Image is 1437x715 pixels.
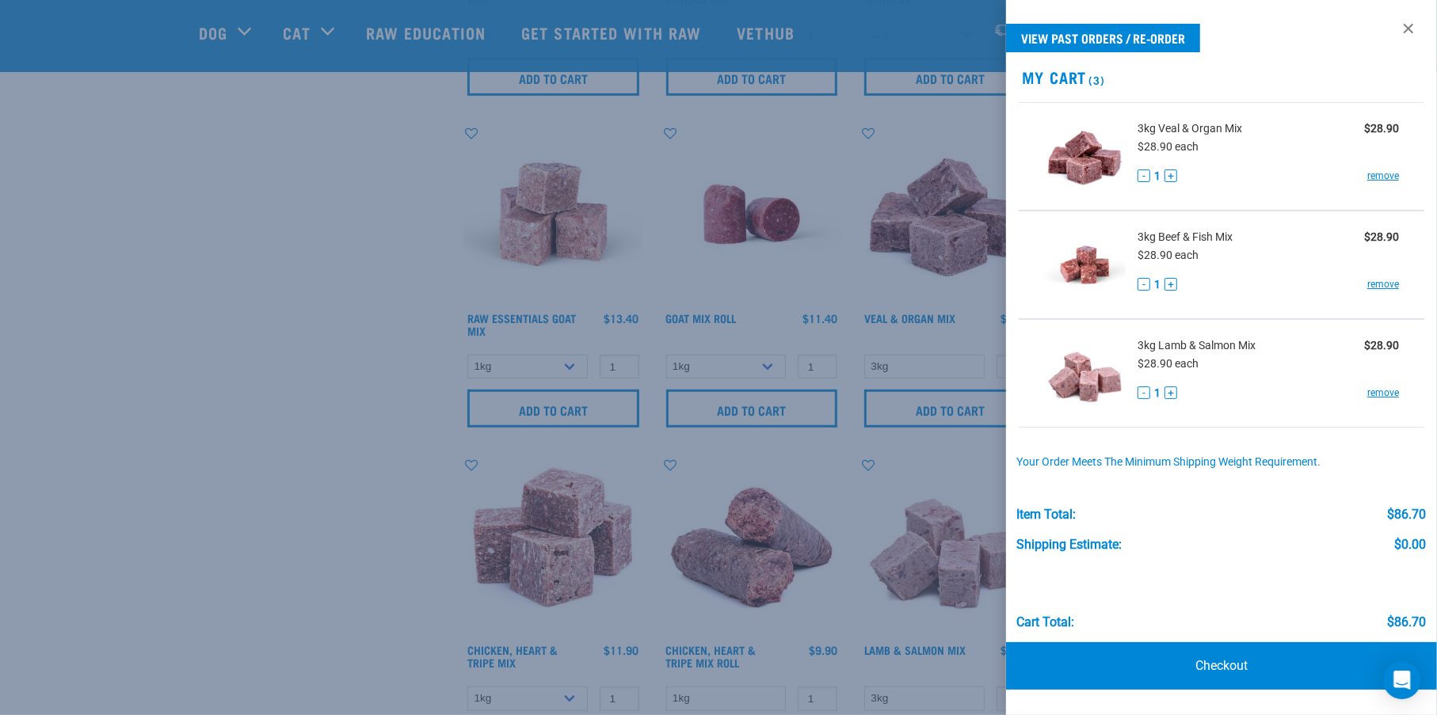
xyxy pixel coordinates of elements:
[1164,278,1177,291] button: +
[1138,386,1150,399] button: -
[1367,169,1399,183] a: remove
[1383,661,1421,699] div: Open Intercom Messenger
[1138,357,1199,370] span: $28.90 each
[1006,24,1200,52] a: View past orders / re-order
[1044,224,1126,306] img: Beef & Fish Mix
[1044,333,1126,414] img: Lamb & Salmon Mix
[1138,140,1199,153] span: $28.90 each
[1138,278,1150,291] button: -
[1364,230,1399,243] strong: $28.90
[1138,229,1233,245] span: 3kg Beef & Fish Mix
[1086,77,1104,82] span: (3)
[1154,168,1161,184] span: 1
[1016,615,1074,629] div: Cart total:
[1138,169,1150,182] button: -
[1016,508,1076,522] div: Item Total:
[1138,120,1242,137] span: 3kg Veal & Organ Mix
[1394,538,1426,552] div: $0.00
[1006,642,1437,690] a: Checkout
[1364,122,1399,135] strong: $28.90
[1016,456,1426,469] div: Your order meets the minimum shipping weight requirement.
[1044,116,1126,197] img: Veal & Organ Mix
[1364,339,1399,352] strong: $28.90
[1164,386,1177,399] button: +
[1367,277,1399,291] a: remove
[1154,276,1161,293] span: 1
[1154,385,1161,401] span: 1
[1367,386,1399,400] a: remove
[1387,508,1426,522] div: $86.70
[1016,538,1122,552] div: Shipping Estimate:
[1387,615,1426,629] div: $86.70
[1006,68,1437,86] h2: My Cart
[1164,169,1177,182] button: +
[1138,249,1199,261] span: $28.90 each
[1138,337,1256,354] span: 3kg Lamb & Salmon Mix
